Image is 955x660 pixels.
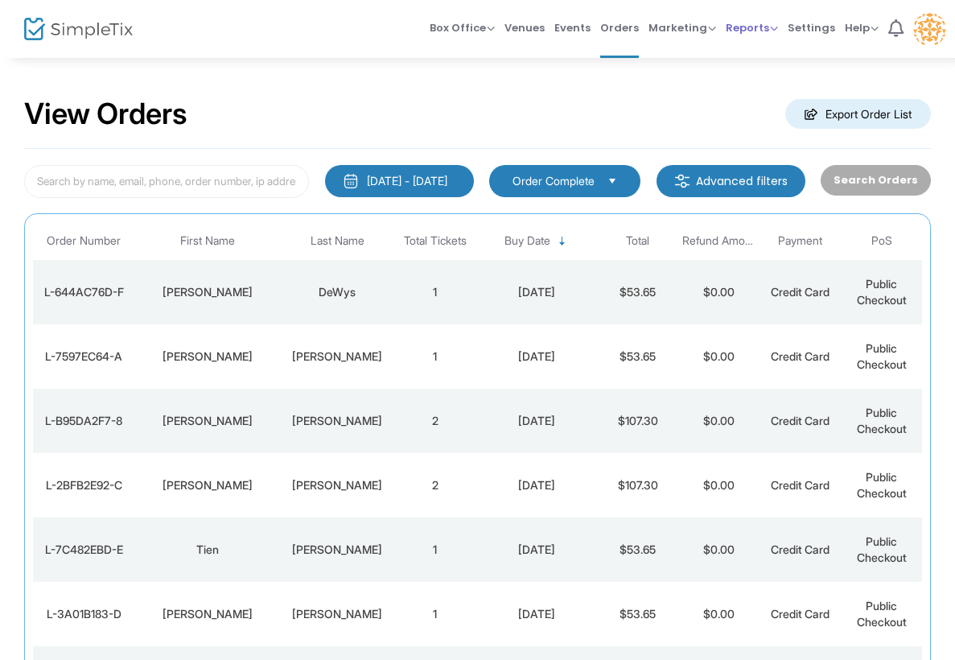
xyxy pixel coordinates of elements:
[47,234,121,248] span: Order Number
[504,234,550,248] span: Buy Date
[512,173,595,189] span: Order Complete
[394,222,475,260] th: Total Tickets
[678,260,759,324] td: $0.00
[771,478,829,492] span: Credit Card
[857,470,907,500] span: Public Checkout
[778,234,822,248] span: Payment
[285,542,390,558] div: Phan
[504,7,545,48] span: Venues
[394,453,475,518] td: 2
[430,20,495,35] span: Box Office
[857,406,907,435] span: Public Checkout
[394,389,475,453] td: 2
[138,413,277,429] div: Danielle
[556,235,569,248] span: Sortable
[285,477,390,493] div: Carpentier
[771,414,829,427] span: Credit Card
[678,582,759,646] td: $0.00
[597,324,678,389] td: $53.65
[601,172,624,190] button: Select
[871,234,892,248] span: PoS
[138,606,277,622] div: Melissa
[678,453,759,518] td: $0.00
[857,341,907,371] span: Public Checkout
[24,97,187,132] h2: View Orders
[394,582,475,646] td: 1
[678,389,759,453] td: $0.00
[597,518,678,582] td: $53.65
[678,518,759,582] td: $0.00
[845,20,879,35] span: Help
[648,20,716,35] span: Marketing
[785,99,931,129] m-button: Export Order List
[138,477,277,493] div: Eliza
[857,277,907,307] span: Public Checkout
[788,7,835,48] span: Settings
[657,165,805,197] m-button: Advanced filters
[597,582,678,646] td: $53.65
[367,173,447,189] div: [DATE] - [DATE]
[285,349,390,365] div: Lee
[674,173,690,189] img: filter
[394,518,475,582] td: 1
[180,234,235,248] span: First Name
[37,542,130,558] div: L-7C482EBD-E
[325,165,474,197] button: [DATE] - [DATE]
[480,606,593,622] div: 9/10/2025
[771,285,829,299] span: Credit Card
[480,413,593,429] div: 9/15/2025
[394,260,475,324] td: 1
[394,324,475,389] td: 1
[600,7,639,48] span: Orders
[771,349,829,363] span: Credit Card
[285,413,390,429] div: Olson
[37,606,130,622] div: L-3A01B183-D
[311,234,364,248] span: Last Name
[597,260,678,324] td: $53.65
[597,389,678,453] td: $107.30
[480,542,593,558] div: 9/11/2025
[37,413,130,429] div: L-B95DA2F7-8
[771,607,829,621] span: Credit Card
[857,599,907,629] span: Public Checkout
[285,606,390,622] div: Thompson
[678,324,759,389] td: $0.00
[138,542,277,558] div: Tien
[857,534,907,564] span: Public Checkout
[678,222,759,260] th: Refund Amount
[343,173,359,189] img: monthly
[771,542,829,556] span: Credit Card
[480,349,593,365] div: 9/18/2025
[597,453,678,518] td: $107.30
[480,284,593,300] div: 9/22/2025
[285,284,390,300] div: DeWys
[24,165,309,198] input: Search by name, email, phone, order number, ip address, or last 4 digits of card
[726,20,778,35] span: Reports
[37,284,130,300] div: L-644AC76D-F
[480,477,593,493] div: 9/14/2025
[597,222,678,260] th: Total
[138,284,277,300] div: Cecilia
[37,477,130,493] div: L-2BFB2E92-C
[554,7,591,48] span: Events
[37,349,130,365] div: L-7597EC64-A
[138,349,277,365] div: Tiffany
